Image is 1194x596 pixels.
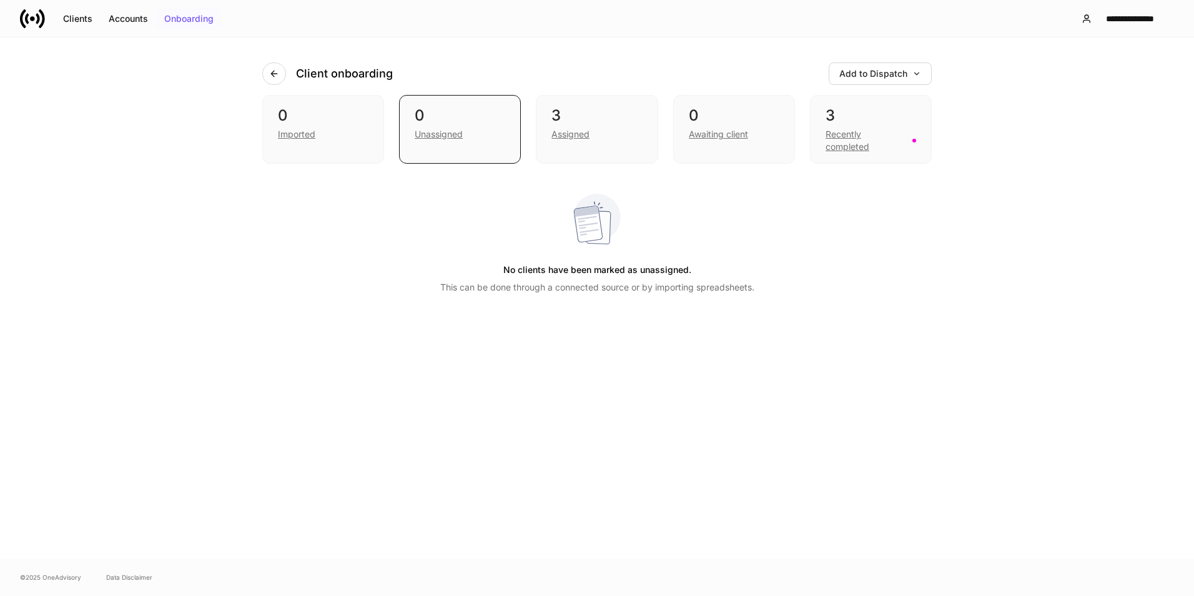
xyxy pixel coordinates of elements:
[673,95,795,164] div: 0Awaiting client
[278,128,315,141] div: Imported
[551,128,590,141] div: Assigned
[296,66,393,81] h4: Client onboarding
[278,106,368,126] div: 0
[826,106,916,126] div: 3
[826,128,905,153] div: Recently completed
[55,9,101,29] button: Clients
[164,14,214,23] div: Onboarding
[551,106,642,126] div: 3
[415,128,463,141] div: Unassigned
[810,95,932,164] div: 3Recently completed
[839,69,921,78] div: Add to Dispatch
[262,95,384,164] div: 0Imported
[440,281,754,294] p: This can be done through a connected source or by importing spreadsheets.
[156,9,222,29] button: Onboarding
[109,14,148,23] div: Accounts
[503,259,691,281] h5: No clients have been marked as unassigned.
[415,106,505,126] div: 0
[689,128,748,141] div: Awaiting client
[63,14,92,23] div: Clients
[106,572,152,582] a: Data Disclaimer
[20,572,81,582] span: © 2025 OneAdvisory
[101,9,156,29] button: Accounts
[829,62,932,85] button: Add to Dispatch
[689,106,779,126] div: 0
[399,95,521,164] div: 0Unassigned
[536,95,658,164] div: 3Assigned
